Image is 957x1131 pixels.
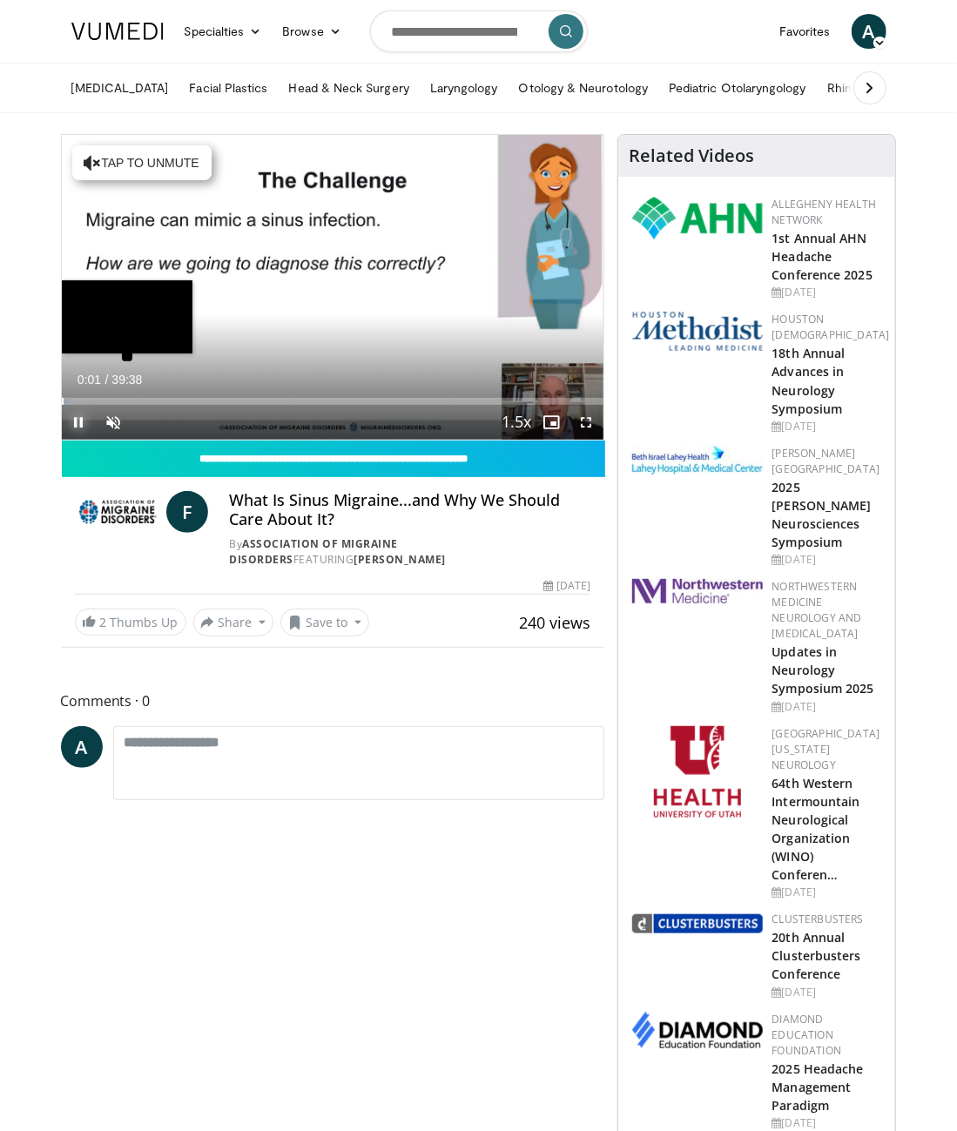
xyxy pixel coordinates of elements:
a: Updates in Neurology Symposium 2025 [772,643,873,697]
button: Enable picture-in-picture mode [534,405,569,440]
span: 240 views [519,612,590,633]
a: Specialties [174,14,273,49]
span: 0:01 [78,373,101,387]
a: Pediatric Otolaryngology [658,71,817,105]
span: / [105,373,109,387]
a: F [166,491,208,533]
div: [DATE] [772,285,881,300]
a: [PERSON_NAME] [354,552,446,567]
a: 2025 Headache Management Paradigm [772,1060,863,1114]
a: Laryngology [420,71,509,105]
img: Association of Migraine Disorders [75,491,160,533]
div: [DATE] [772,699,881,715]
span: 2 [100,614,107,630]
button: Fullscreen [569,405,603,440]
h4: Related Videos [629,145,754,166]
button: Share [193,609,274,636]
img: d3be30b6-fe2b-4f13-a5b4-eba975d75fdd.png.150x105_q85_autocrop_double_scale_upscale_version-0.2.png [632,914,763,933]
span: Comments 0 [61,690,605,712]
a: 20th Annual Clusterbusters Conference [772,929,860,982]
img: f6362829-b0a3-407d-a044-59546adfd345.png.150x105_q85_autocrop_double_scale_upscale_version-0.2.png [654,726,741,818]
video-js: Video Player [62,135,604,440]
a: Rhinology & Allergy [817,71,946,105]
a: [MEDICAL_DATA] [61,71,179,105]
img: d0406666-9e5f-4b94-941b-f1257ac5ccaf.png.150x105_q85_autocrop_double_scale_upscale_version-0.2.png [632,1012,763,1048]
a: Browse [272,14,352,49]
a: [GEOGRAPHIC_DATA][US_STATE] Neurology [772,726,879,772]
div: By FEATURING [229,536,590,568]
div: [DATE] [772,1115,881,1131]
a: Otology & Neurotology [509,71,658,105]
img: 5e4488cc-e109-4a4e-9fd9-73bb9237ee91.png.150x105_q85_autocrop_double_scale_upscale_version-0.2.png [632,312,763,351]
div: [DATE] [543,578,590,594]
a: 2 Thumbs Up [75,609,186,636]
a: Head & Neck Surgery [279,71,420,105]
h4: What Is Sinus Migraine...and Why We Should Care About It? [229,491,590,528]
button: Playback Rate [499,405,534,440]
button: Tap to unmute [72,145,212,180]
a: Allegheny Health Network [772,197,876,227]
img: e7977282-282c-4444-820d-7cc2733560fd.jpg.150x105_q85_autocrop_double_scale_upscale_version-0.2.jpg [632,446,763,475]
img: 2a462fb6-9365-492a-ac79-3166a6f924d8.png.150x105_q85_autocrop_double_scale_upscale_version-0.2.jpg [632,579,763,603]
a: A [61,726,103,768]
div: [DATE] [772,419,889,434]
a: Favorites [769,14,841,49]
a: Association of Migraine Disorders [229,536,398,567]
span: 39:38 [111,373,142,387]
a: Houston [DEMOGRAPHIC_DATA] [772,312,889,342]
a: Clusterbusters [772,912,863,926]
input: Search topics, interventions [370,10,588,52]
a: 2025 [PERSON_NAME] Neurosciences Symposium [772,479,871,550]
a: A [852,14,886,49]
button: Unmute [97,405,131,440]
a: 1st Annual AHN Headache Conference 2025 [772,230,873,283]
div: Progress Bar [62,398,604,405]
div: [DATE] [772,552,881,568]
a: 64th Western Intermountain Neurological Organization (WINO) Conferen… [772,775,859,884]
button: Pause [62,405,97,440]
button: Save to [280,609,369,636]
a: Diamond Education Foundation [772,1012,841,1058]
a: Facial Plastics [179,71,278,105]
a: [PERSON_NAME][GEOGRAPHIC_DATA] [772,446,879,476]
img: 628ffacf-ddeb-4409-8647-b4d1102df243.png.150x105_q85_autocrop_double_scale_upscale_version-0.2.png [632,197,763,239]
a: 18th Annual Advances in Neurology Symposium [772,345,845,416]
div: [DATE] [772,885,881,900]
img: VuMedi Logo [71,23,164,40]
div: [DATE] [772,985,881,1000]
a: Northwestern Medicine Neurology and [MEDICAL_DATA] [772,579,861,641]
